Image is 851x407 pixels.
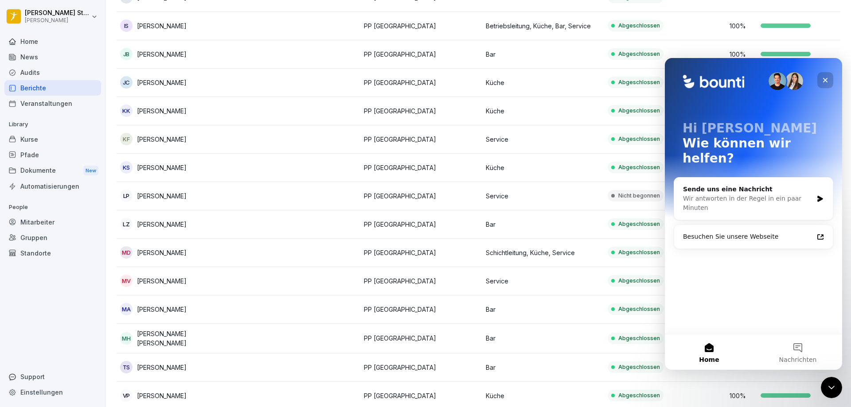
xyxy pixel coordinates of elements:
[364,21,479,31] p: PP [GEOGRAPHIC_DATA]
[486,391,601,400] p: Küche
[730,391,756,400] p: 100 %
[618,107,660,115] p: Abgeschlossen
[486,276,601,286] p: Service
[137,248,187,257] p: [PERSON_NAME]
[4,65,101,80] a: Audits
[137,135,187,144] p: [PERSON_NAME]
[4,132,101,147] div: Kurse
[137,305,187,314] p: [PERSON_NAME]
[120,246,133,259] div: MD
[4,384,101,400] div: Einstellungen
[4,117,101,132] p: Library
[364,106,479,116] p: PP [GEOGRAPHIC_DATA]
[730,21,756,31] p: 100 %
[618,391,660,399] p: Abgeschlossen
[120,190,133,202] div: LP
[364,220,479,229] p: PP [GEOGRAPHIC_DATA]
[618,248,660,256] p: Abgeschlossen
[120,105,133,117] div: KK
[486,220,601,229] p: Bar
[137,391,187,400] p: [PERSON_NAME]
[120,19,133,32] div: IS
[4,147,101,163] a: Pfade
[618,22,660,30] p: Abgeschlossen
[618,277,660,285] p: Abgeschlossen
[618,305,660,313] p: Abgeschlossen
[364,363,479,372] p: PP [GEOGRAPHIC_DATA]
[137,220,187,229] p: [PERSON_NAME]
[364,391,479,400] p: PP [GEOGRAPHIC_DATA]
[4,163,101,179] div: Dokumente
[25,9,90,17] p: [PERSON_NAME] Stambolov
[120,48,133,60] div: JB
[618,334,660,342] p: Abgeschlossen
[137,106,187,116] p: [PERSON_NAME]
[821,377,842,398] iframe: Intercom live chat
[486,135,601,144] p: Service
[364,135,479,144] p: PP [GEOGRAPHIC_DATA]
[618,163,660,171] p: Abgeschlossen
[4,369,101,384] div: Support
[618,363,660,371] p: Abgeschlossen
[120,275,133,287] div: MV
[618,192,660,200] p: Nicht begonnen
[486,78,601,87] p: Küche
[137,78,187,87] p: [PERSON_NAME]
[120,76,133,89] div: JC
[4,49,101,65] a: News
[120,303,133,315] div: MA
[4,163,101,179] a: DokumenteNew
[137,363,187,372] p: [PERSON_NAME]
[4,200,101,214] p: People
[137,163,187,172] p: [PERSON_NAME]
[364,248,479,257] p: PP [GEOGRAPHIC_DATA]
[665,58,842,370] iframe: Intercom live chat
[4,34,101,49] a: Home
[120,133,133,145] div: KF
[83,166,98,176] div: New
[364,78,479,87] p: PP [GEOGRAPHIC_DATA]
[4,214,101,230] a: Mitarbeiter
[4,230,101,245] div: Gruppen
[137,329,235,348] p: [PERSON_NAME] [PERSON_NAME]
[137,21,187,31] p: [PERSON_NAME]
[137,191,187,201] p: [PERSON_NAME]
[618,135,660,143] p: Abgeschlossen
[486,106,601,116] p: Küche
[120,332,133,345] div: MH
[486,21,601,31] p: Betriebsleitung, Küche, Bar, Service
[4,178,101,194] a: Automatisierungen
[364,163,479,172] p: PP [GEOGRAPHIC_DATA]
[486,191,601,201] p: Service
[4,245,101,261] a: Standorte
[486,305,601,314] p: Bar
[486,163,601,172] p: Küche
[4,96,101,111] a: Veranstaltungen
[120,389,133,402] div: VP
[4,80,101,96] div: Berichte
[364,50,479,59] p: PP [GEOGRAPHIC_DATA]
[486,333,601,343] p: Bar
[137,50,187,59] p: [PERSON_NAME]
[618,220,660,228] p: Abgeschlossen
[137,276,187,286] p: [PERSON_NAME]
[618,78,660,86] p: Abgeschlossen
[364,333,479,343] p: PP [GEOGRAPHIC_DATA]
[730,50,756,59] p: 100 %
[364,276,479,286] p: PP [GEOGRAPHIC_DATA]
[120,218,133,230] div: LZ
